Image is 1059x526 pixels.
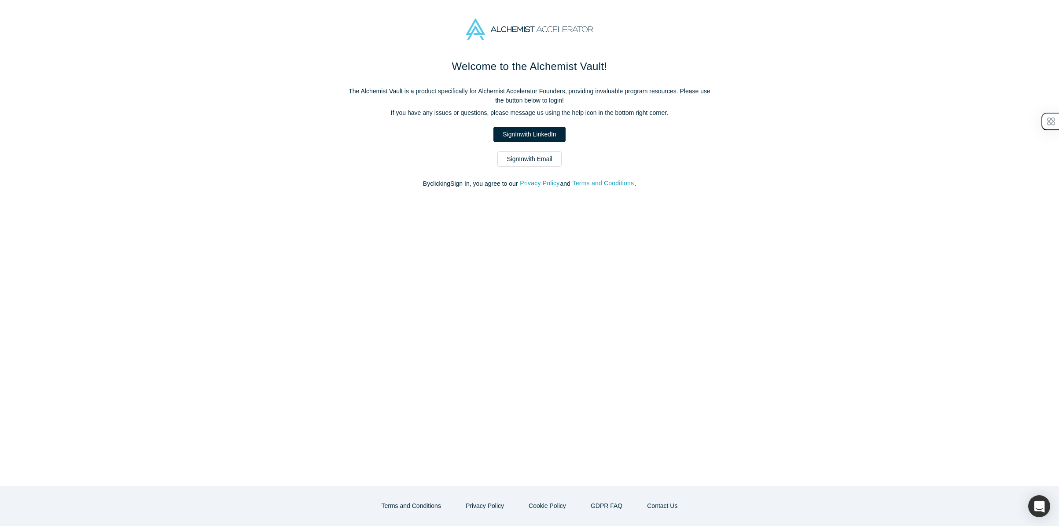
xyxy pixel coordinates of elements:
h1: Welcome to the Alchemist Vault! [345,59,714,74]
p: If you have any issues or questions, please message us using the help icon in the bottom right co... [345,108,714,118]
a: SignInwith Email [497,151,562,167]
button: Privacy Policy [519,178,560,188]
button: Cookie Policy [519,498,575,514]
button: Terms and Conditions [572,178,635,188]
button: Privacy Policy [456,498,513,514]
a: GDPR FAQ [581,498,632,514]
img: Alchemist Accelerator Logo [466,18,593,40]
p: By clicking Sign In , you agree to our and . [345,179,714,188]
p: The Alchemist Vault is a product specifically for Alchemist Accelerator Founders, providing inval... [345,87,714,105]
a: Contact Us [638,498,687,514]
button: Terms and Conditions [372,498,450,514]
a: SignInwith LinkedIn [493,127,565,142]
